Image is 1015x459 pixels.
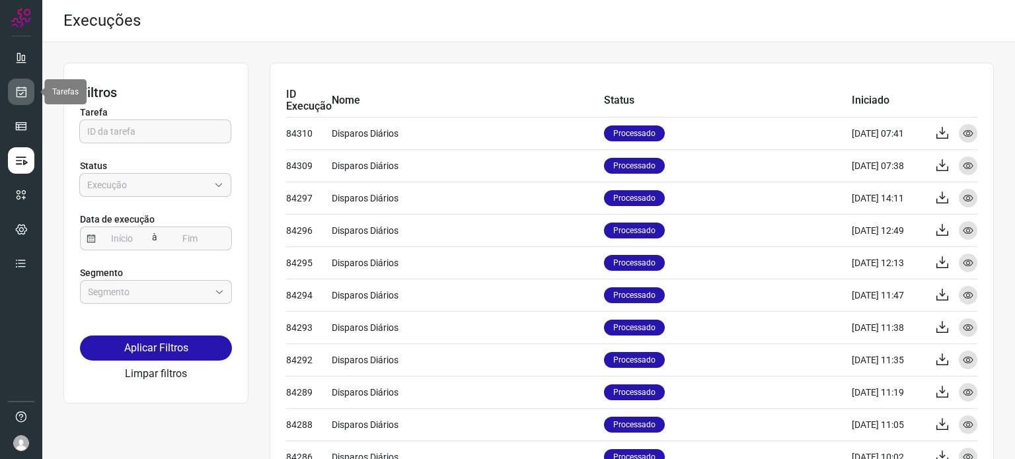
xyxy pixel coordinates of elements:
td: Disparos Diários [332,214,604,246]
td: 84309 [286,149,332,182]
td: Status [604,85,852,117]
img: Logo [11,8,31,28]
h2: Execuções [63,11,141,30]
td: Disparos Diários [332,311,604,343]
td: [DATE] 11:38 [852,311,924,343]
td: [DATE] 07:38 [852,149,924,182]
td: [DATE] 14:11 [852,182,924,214]
td: 84310 [286,117,332,149]
input: Início [96,227,149,250]
td: Disparos Diários [332,182,604,214]
span: Tarefas [52,87,79,96]
p: Processado [604,125,665,141]
input: Execução [87,174,209,196]
td: 84294 [286,279,332,311]
td: [DATE] 11:19 [852,376,924,408]
td: [DATE] 11:47 [852,279,924,311]
td: 84296 [286,214,332,246]
td: 84295 [286,246,332,279]
td: [DATE] 11:05 [852,408,924,441]
td: ID Execução [286,85,332,117]
input: ID da tarefa [87,120,223,143]
td: Disparos Diários [332,408,604,441]
p: Processado [604,190,665,206]
td: Disparos Diários [332,117,604,149]
td: 84289 [286,376,332,408]
img: avatar-user-boy.jpg [13,435,29,451]
h3: Filtros [80,85,232,100]
td: [DATE] 11:35 [852,343,924,376]
p: Tarefa [80,106,232,120]
td: [DATE] 07:41 [852,117,924,149]
td: [DATE] 12:49 [852,214,924,246]
td: 84292 [286,343,332,376]
td: Iniciado [852,85,924,117]
p: Data de execução [80,213,232,227]
td: Disparos Diários [332,376,604,408]
td: 84297 [286,182,332,214]
button: Limpar filtros [125,366,187,382]
p: Status [80,159,232,173]
p: Processado [604,158,665,174]
td: 84293 [286,311,332,343]
td: Disparos Diários [332,149,604,182]
td: Disparos Diários [332,246,604,279]
p: Processado [604,384,665,400]
span: à [149,226,161,250]
p: Processado [604,320,665,335]
p: Processado [604,255,665,271]
td: 84288 [286,408,332,441]
td: Disparos Diários [332,343,604,376]
td: Nome [332,85,604,117]
input: Segmento [88,281,209,303]
button: Aplicar Filtros [80,335,232,361]
p: Processado [604,352,665,368]
input: Fim [164,227,217,250]
td: Disparos Diários [332,279,604,311]
p: Processado [604,417,665,433]
p: Segmento [80,266,232,280]
p: Processado [604,287,665,303]
p: Processado [604,223,665,238]
td: [DATE] 12:13 [852,246,924,279]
